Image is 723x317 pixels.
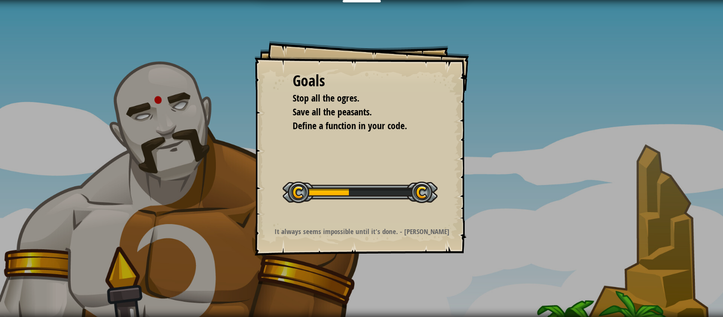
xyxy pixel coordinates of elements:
li: Define a function in your code. [281,119,428,133]
li: Stop all the ogres. [281,92,428,105]
span: Save all the peasants. [293,105,372,118]
span: Define a function in your code. [293,119,407,132]
strong: It always seems impossible until it's done. - [PERSON_NAME] [275,226,449,236]
div: Goals [293,70,431,92]
li: Save all the peasants. [281,105,428,119]
span: Stop all the ogres. [293,92,359,104]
